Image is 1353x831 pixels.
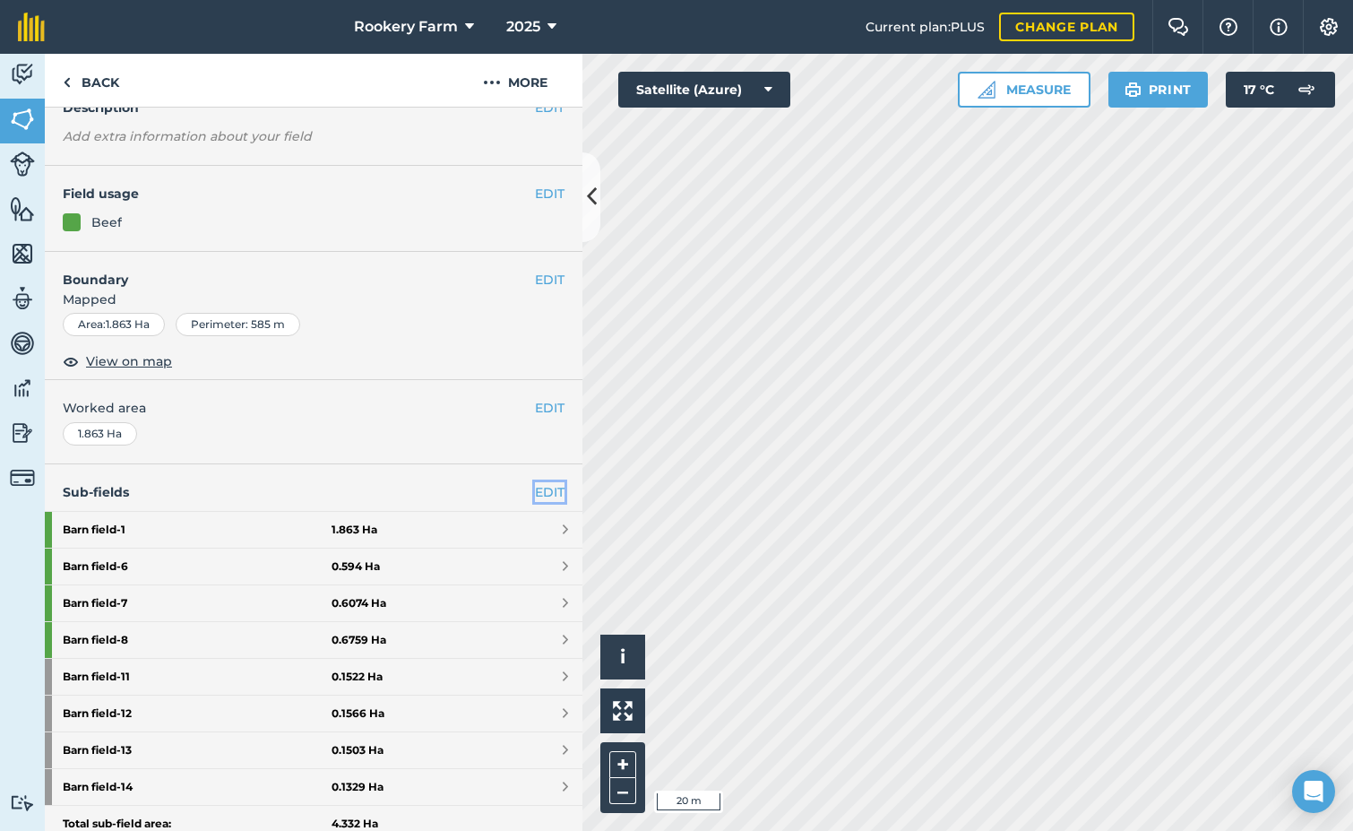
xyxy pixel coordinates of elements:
img: svg+xml;base64,PHN2ZyB4bWxucz0iaHR0cDovL3d3dy53My5vcmcvMjAwMC9zdmciIHdpZHRoPSIyMCIgaGVpZ2h0PSIyNC... [483,72,501,93]
button: Print [1108,72,1209,108]
button: Satellite (Azure) [618,72,790,108]
div: 1.863 Ha [63,422,137,446]
em: Add extra information about your field [63,128,312,144]
img: Two speech bubbles overlapping with the left bubble in the forefront [1168,18,1189,36]
img: svg+xml;base64,PD94bWwgdmVyc2lvbj0iMS4wIiBlbmNvZGluZz0idXRmLTgiPz4KPCEtLSBHZW5lcmF0b3I6IEFkb2JlIE... [1288,72,1324,108]
img: svg+xml;base64,PD94bWwgdmVyc2lvbj0iMS4wIiBlbmNvZGluZz0idXRmLTgiPz4KPCEtLSBHZW5lcmF0b3I6IEFkb2JlIE... [10,61,35,88]
img: svg+xml;base64,PD94bWwgdmVyc2lvbj0iMS4wIiBlbmNvZGluZz0idXRmLTgiPz4KPCEtLSBHZW5lcmF0b3I6IEFkb2JlIE... [10,420,35,446]
strong: Barn field - 7 [63,585,332,621]
img: fieldmargin Logo [18,13,45,41]
div: Open Intercom Messenger [1292,770,1335,813]
img: svg+xml;base64,PHN2ZyB4bWxucz0iaHR0cDovL3d3dy53My5vcmcvMjAwMC9zdmciIHdpZHRoPSI5IiBoZWlnaHQ9IjI0Ii... [63,72,71,93]
img: svg+xml;base64,PD94bWwgdmVyc2lvbj0iMS4wIiBlbmNvZGluZz0idXRmLTgiPz4KPCEtLSBHZW5lcmF0b3I6IEFkb2JlIE... [10,794,35,811]
a: Barn field-140.1329 Ha [45,769,582,805]
img: Four arrows, one pointing top left, one top right, one bottom right and the last bottom left [613,701,633,721]
span: Current plan : PLUS [866,17,985,37]
strong: Barn field - 6 [63,549,332,584]
span: Worked area [63,398,564,418]
span: i [620,645,625,668]
img: svg+xml;base64,PD94bWwgdmVyc2lvbj0iMS4wIiBlbmNvZGluZz0idXRmLTgiPz4KPCEtLSBHZW5lcmF0b3I6IEFkb2JlIE... [10,285,35,312]
img: svg+xml;base64,PHN2ZyB4bWxucz0iaHR0cDovL3d3dy53My5vcmcvMjAwMC9zdmciIHdpZHRoPSI1NiIgaGVpZ2h0PSI2MC... [10,195,35,222]
strong: 0.1329 Ha [332,780,383,794]
strong: Barn field - 8 [63,622,332,658]
button: EDIT [535,270,564,290]
img: svg+xml;base64,PD94bWwgdmVyc2lvbj0iMS4wIiBlbmNvZGluZz0idXRmLTgiPz4KPCEtLSBHZW5lcmF0b3I6IEFkb2JlIE... [10,465,35,490]
span: View on map [86,351,172,371]
a: Barn field-130.1503 Ha [45,732,582,768]
img: svg+xml;base64,PHN2ZyB4bWxucz0iaHR0cDovL3d3dy53My5vcmcvMjAwMC9zdmciIHdpZHRoPSIxOCIgaGVpZ2h0PSIyNC... [63,351,79,372]
div: Area : 1.863 Ha [63,313,165,336]
button: EDIT [535,398,564,418]
img: svg+xml;base64,PD94bWwgdmVyc2lvbj0iMS4wIiBlbmNvZGluZz0idXRmLTgiPz4KPCEtLSBHZW5lcmF0b3I6IEFkb2JlIE... [10,151,35,177]
strong: Barn field - 13 [63,732,332,768]
img: svg+xml;base64,PHN2ZyB4bWxucz0iaHR0cDovL3d3dy53My5vcmcvMjAwMC9zdmciIHdpZHRoPSIxNyIgaGVpZ2h0PSIxNy... [1270,16,1288,38]
img: svg+xml;base64,PD94bWwgdmVyc2lvbj0iMS4wIiBlbmNvZGluZz0idXRmLTgiPz4KPCEtLSBHZW5lcmF0b3I6IEFkb2JlIE... [10,330,35,357]
a: Change plan [999,13,1134,41]
strong: 0.1503 Ha [332,743,383,757]
div: Beef [91,212,122,232]
a: Barn field-70.6074 Ha [45,585,582,621]
button: i [600,635,645,680]
h4: Field usage [63,184,535,203]
a: EDIT [535,482,564,502]
a: Barn field-110.1522 Ha [45,659,582,695]
img: svg+xml;base64,PHN2ZyB4bWxucz0iaHR0cDovL3d3dy53My5vcmcvMjAwMC9zdmciIHdpZHRoPSI1NiIgaGVpZ2h0PSI2MC... [10,106,35,133]
strong: 0.1566 Ha [332,706,384,721]
span: Rookery Farm [354,16,458,38]
button: More [448,54,582,107]
button: EDIT [535,98,564,117]
strong: Barn field - 1 [63,512,332,548]
strong: 4.332 Ha [332,817,378,831]
button: View on map [63,351,172,372]
a: Barn field-80.6759 Ha [45,622,582,658]
a: Barn field-60.594 Ha [45,549,582,584]
strong: 0.6759 Ha [332,633,386,647]
img: svg+xml;base64,PHN2ZyB4bWxucz0iaHR0cDovL3d3dy53My5vcmcvMjAwMC9zdmciIHdpZHRoPSI1NiIgaGVpZ2h0PSI2MC... [10,240,35,267]
strong: Total sub-field area: [63,817,332,831]
h4: Sub-fields [45,482,582,502]
a: Barn field-120.1566 Ha [45,696,582,731]
button: 17 °C [1226,72,1335,108]
img: Ruler icon [978,81,995,99]
strong: Barn field - 14 [63,769,332,805]
img: svg+xml;base64,PD94bWwgdmVyc2lvbj0iMS4wIiBlbmNvZGluZz0idXRmLTgiPz4KPCEtLSBHZW5lcmF0b3I6IEFkb2JlIE... [10,375,35,402]
span: Mapped [45,290,582,309]
button: + [609,751,636,778]
a: Barn field-11.863 Ha [45,512,582,548]
h4: Description [63,98,564,117]
img: A question mark icon [1218,18,1239,36]
strong: Barn field - 11 [63,659,332,695]
button: EDIT [535,184,564,203]
span: 17 ° C [1244,72,1274,108]
strong: 0.1522 Ha [332,670,383,684]
div: Perimeter : 585 m [176,313,300,336]
strong: 1.863 Ha [332,523,377,537]
strong: 0.6074 Ha [332,596,386,610]
button: – [609,778,636,804]
button: Measure [958,72,1090,108]
img: A cog icon [1318,18,1340,36]
img: svg+xml;base64,PHN2ZyB4bWxucz0iaHR0cDovL3d3dy53My5vcmcvMjAwMC9zdmciIHdpZHRoPSIxOSIgaGVpZ2h0PSIyNC... [1125,79,1142,100]
h4: Boundary [45,252,535,290]
span: 2025 [506,16,540,38]
strong: Barn field - 12 [63,696,332,731]
a: Back [45,54,137,107]
strong: 0.594 Ha [332,559,380,574]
